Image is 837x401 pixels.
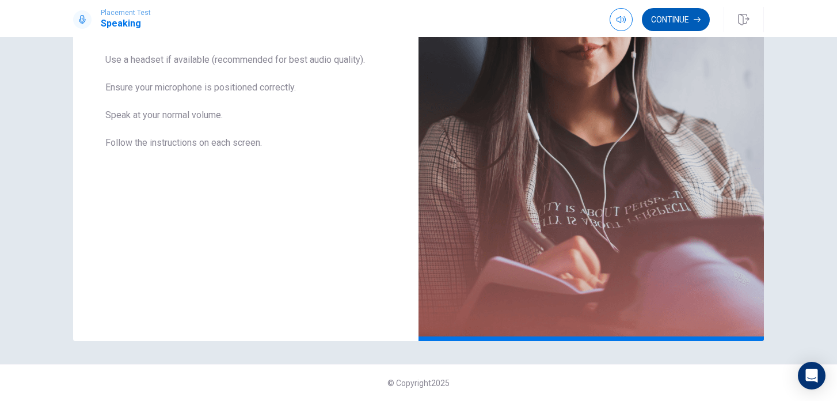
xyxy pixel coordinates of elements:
span: © Copyright 2025 [387,379,450,388]
button: Continue [642,8,710,31]
span: Placement Test [101,9,151,17]
span: Use a headset if available (recommended for best audio quality). Ensure your microphone is positi... [105,53,386,164]
h1: Speaking [101,17,151,31]
div: Open Intercom Messenger [798,362,825,389]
